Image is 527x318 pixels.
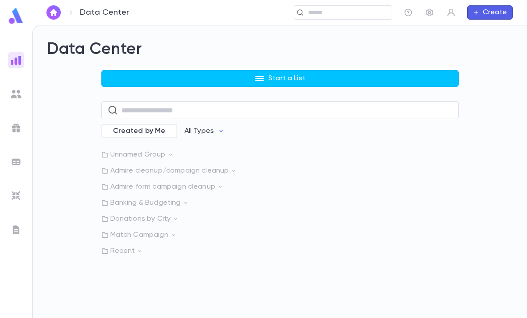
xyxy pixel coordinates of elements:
p: Unnamed Group [101,150,459,159]
p: Start a List [268,74,305,83]
span: Created by Me [108,127,171,136]
img: home_white.a664292cf8c1dea59945f0da9f25487c.svg [48,9,59,16]
img: students_grey.60c7aba0da46da39d6d829b817ac14fc.svg [11,89,21,99]
img: campaigns_grey.99e729a5f7ee94e3726e6486bddda8f1.svg [11,123,21,133]
h2: Data Center [47,40,513,59]
img: logo [7,7,25,25]
p: All Types [184,127,214,136]
img: reports_gradient.dbe2566a39951672bc459a78b45e2f92.svg [11,55,21,66]
button: All Types [177,123,232,140]
button: Start a List [101,70,459,87]
div: Created by Me [101,124,177,138]
p: Admire cleanup/campaign cleanup [101,166,459,175]
img: imports_grey.530a8a0e642e233f2baf0ef88e8c9fcb.svg [11,190,21,201]
p: Donations by City [101,215,459,223]
button: Create [467,5,513,20]
p: Data Center [80,8,129,17]
p: Banking & Budgeting [101,198,459,207]
p: Match Campaign [101,231,459,240]
img: letters_grey.7941b92b52307dd3b8a917253454ce1c.svg [11,224,21,235]
p: Admire form campaign cleanup [101,182,459,191]
img: batches_grey.339ca447c9d9533ef1741baa751efc33.svg [11,157,21,167]
p: Recent [101,247,459,256]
